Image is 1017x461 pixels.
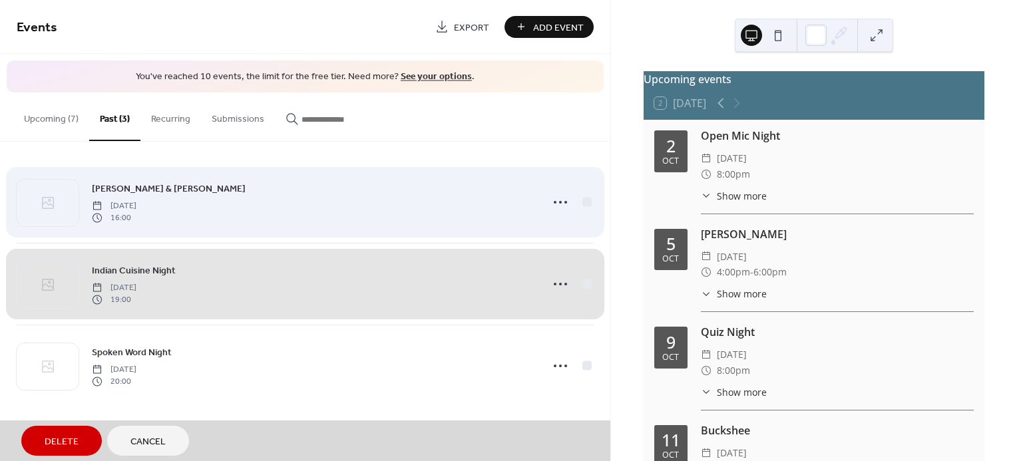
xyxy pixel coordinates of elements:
[701,287,712,301] div: ​
[20,71,590,84] span: You've reached 10 events, the limit for the free tier. Need more? .
[666,138,676,154] div: 2
[717,189,767,203] span: Show more
[107,426,189,456] button: Cancel
[717,166,750,182] span: 8:00pm
[701,385,767,399] button: ​Show more
[662,432,680,448] div: 11
[717,385,767,399] span: Show more
[662,353,679,362] div: Oct
[662,255,679,263] div: Oct
[13,92,89,140] button: Upcoming (7)
[717,363,750,379] span: 8:00pm
[666,235,676,252] div: 5
[454,21,489,35] span: Export
[717,150,747,166] span: [DATE]
[701,363,712,379] div: ​
[750,264,753,280] span: -
[701,347,712,363] div: ​
[701,445,712,461] div: ​
[701,422,974,438] div: Buckshee
[717,445,747,461] span: [DATE]
[701,385,712,399] div: ​
[717,249,747,265] span: [DATE]
[701,150,712,166] div: ​
[45,435,79,449] span: Delete
[201,92,275,140] button: Submissions
[701,264,712,280] div: ​
[701,287,767,301] button: ​Show more
[401,68,472,86] a: See your options
[17,15,57,41] span: Events
[701,189,767,203] button: ​Show more
[717,287,767,301] span: Show more
[89,92,140,141] button: Past (3)
[130,435,166,449] span: Cancel
[717,347,747,363] span: [DATE]
[662,157,679,166] div: Oct
[644,71,984,87] div: Upcoming events
[140,92,201,140] button: Recurring
[701,249,712,265] div: ​
[701,324,974,340] div: Quiz Night
[701,166,712,182] div: ​
[701,128,974,144] div: Open Mic Night
[701,189,712,203] div: ​
[21,426,102,456] button: Delete
[717,264,750,280] span: 4:00pm
[701,226,974,242] div: [PERSON_NAME]
[662,451,679,460] div: Oct
[425,16,499,38] a: Export
[666,334,676,351] div: 9
[753,264,787,280] span: 6:00pm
